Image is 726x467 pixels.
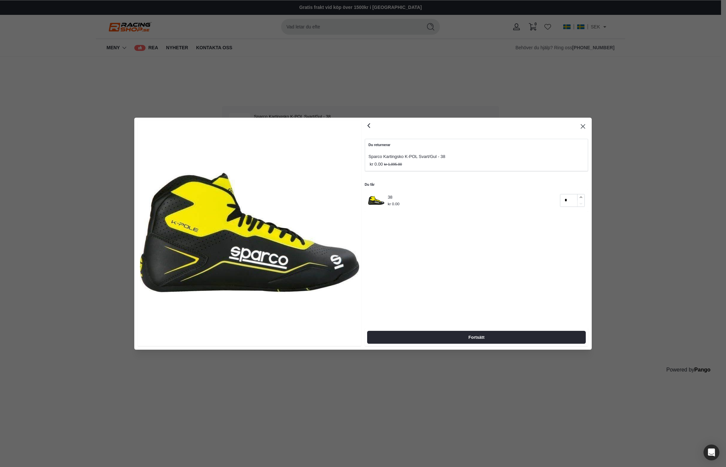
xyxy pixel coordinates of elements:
[140,123,359,342] img: Sparco_Kartingsko_K-POL_Svart-Gul_-_Racing_shop-3271915.jpg
[368,142,584,148] p: Du returnerar
[384,162,402,166] strike: kr 1,095.00
[388,194,400,201] p: 38
[367,331,585,343] button: Fortsätt
[704,445,719,460] div: Open Intercom Messenger
[468,331,484,343] span: Fortsätt
[388,201,400,207] p: kr 0.00
[368,192,384,209] img: Sparco_Kartingsko_K-POL_Svart-Gul_-_Racing_shop-3271915.jpg
[368,153,445,160] p: Sparco Kartingsko K-POL Svart/Gul - 38
[368,160,445,167] p: kr 0.00
[365,182,588,187] h5: Du får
